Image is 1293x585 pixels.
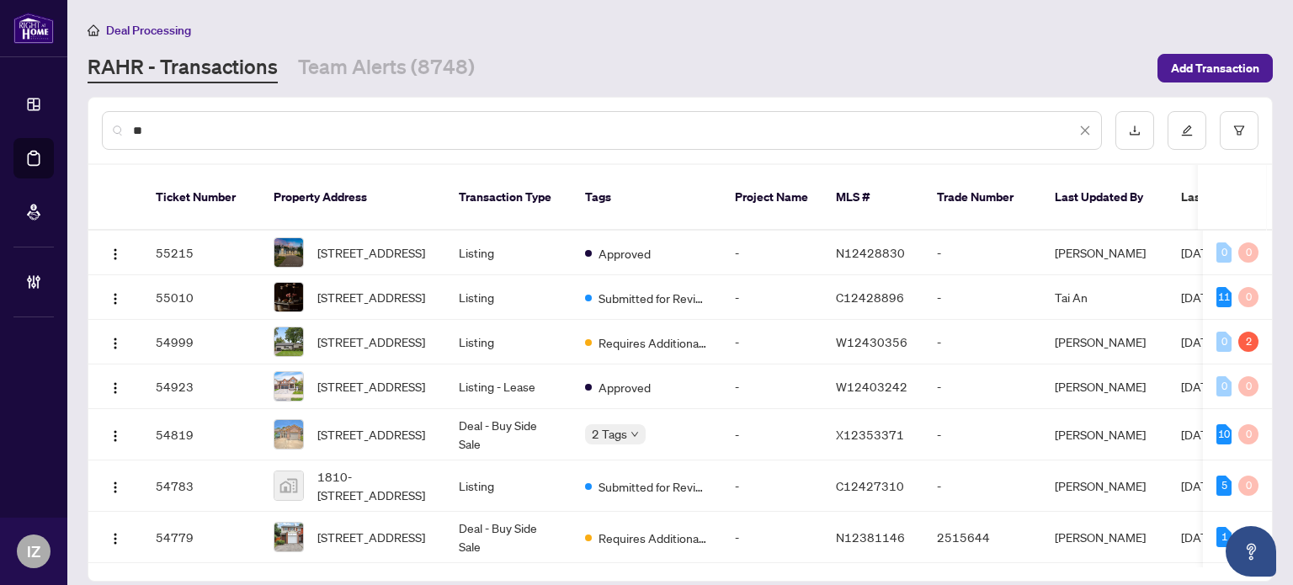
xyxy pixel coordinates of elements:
td: - [721,320,822,364]
div: 5 [1216,476,1232,496]
span: W12430356 [836,334,907,349]
span: Deal Processing [106,23,191,38]
button: Open asap [1226,526,1276,577]
td: Listing [445,275,572,320]
td: 2515644 [923,512,1041,563]
td: - [721,275,822,320]
td: [PERSON_NAME] [1041,409,1168,460]
th: Ticket Number [142,165,260,231]
img: Logo [109,429,122,443]
img: Logo [109,337,122,350]
span: X12353371 [836,427,904,442]
button: Logo [102,421,129,448]
div: 0 [1238,287,1258,307]
span: [DATE] [1181,290,1218,305]
td: Tai An [1041,275,1168,320]
span: [STREET_ADDRESS] [317,332,425,351]
div: 0 [1238,376,1258,396]
div: 0 [1238,242,1258,263]
span: [DATE] [1181,379,1218,394]
td: Listing [445,460,572,512]
span: filter [1233,125,1245,136]
span: Requires Additional Docs [599,333,708,352]
td: Listing [445,231,572,275]
td: 54779 [142,512,260,563]
button: Logo [102,284,129,311]
img: thumbnail-img [274,420,303,449]
td: [PERSON_NAME] [1041,231,1168,275]
span: Submitted for Review [599,289,708,307]
span: Approved [599,378,651,396]
span: download [1129,125,1141,136]
div: 0 [1238,476,1258,496]
span: Approved [599,244,651,263]
img: Logo [109,481,122,494]
img: thumbnail-img [274,471,303,500]
span: [STREET_ADDRESS] [317,377,425,396]
td: 54999 [142,320,260,364]
span: home [88,24,99,36]
span: W12403242 [836,379,907,394]
td: [PERSON_NAME] [1041,364,1168,409]
td: - [721,512,822,563]
span: [DATE] [1181,245,1218,260]
button: download [1115,111,1154,150]
div: 0 [1216,376,1232,396]
button: filter [1220,111,1258,150]
td: - [923,409,1041,460]
img: thumbnail-img [274,283,303,311]
td: [PERSON_NAME] [1041,460,1168,512]
span: close [1079,125,1091,136]
img: thumbnail-img [274,238,303,267]
button: Logo [102,524,129,550]
div: 0 [1216,332,1232,352]
td: Deal - Buy Side Sale [445,409,572,460]
td: Listing - Lease [445,364,572,409]
span: N12428830 [836,245,905,260]
th: Last Updated By [1041,165,1168,231]
img: logo [13,13,54,44]
span: C12427310 [836,478,904,493]
button: Add Transaction [1157,54,1273,82]
img: Logo [109,532,122,545]
img: Logo [109,292,122,306]
th: Property Address [260,165,445,231]
span: 2 Tags [592,424,627,444]
th: Transaction Type [445,165,572,231]
div: 0 [1238,424,1258,444]
img: Logo [109,381,122,395]
td: Deal - Buy Side Sale [445,512,572,563]
span: 1810-[STREET_ADDRESS] [317,467,432,504]
td: 54923 [142,364,260,409]
span: [DATE] [1181,334,1218,349]
span: N12381146 [836,529,905,545]
td: 55215 [142,231,260,275]
img: thumbnail-img [274,372,303,401]
span: [STREET_ADDRESS] [317,528,425,546]
div: 0 [1216,242,1232,263]
a: RAHR - Transactions [88,53,278,83]
td: - [721,231,822,275]
th: MLS # [822,165,923,231]
td: - [721,460,822,512]
button: Logo [102,239,129,266]
td: - [923,231,1041,275]
span: Last Modified Date [1181,188,1284,206]
span: [DATE] [1181,427,1218,442]
span: [STREET_ADDRESS] [317,288,425,306]
img: Logo [109,247,122,261]
span: down [631,430,639,439]
img: thumbnail-img [274,327,303,356]
div: 10 [1216,424,1232,444]
td: - [721,409,822,460]
span: Submitted for Review [599,477,708,496]
button: edit [1168,111,1206,150]
span: C12428896 [836,290,904,305]
td: 54819 [142,409,260,460]
span: IZ [27,540,40,563]
span: Add Transaction [1171,55,1259,82]
th: Project Name [721,165,822,231]
button: Logo [102,373,129,400]
img: thumbnail-img [274,523,303,551]
a: Team Alerts (8748) [298,53,475,83]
